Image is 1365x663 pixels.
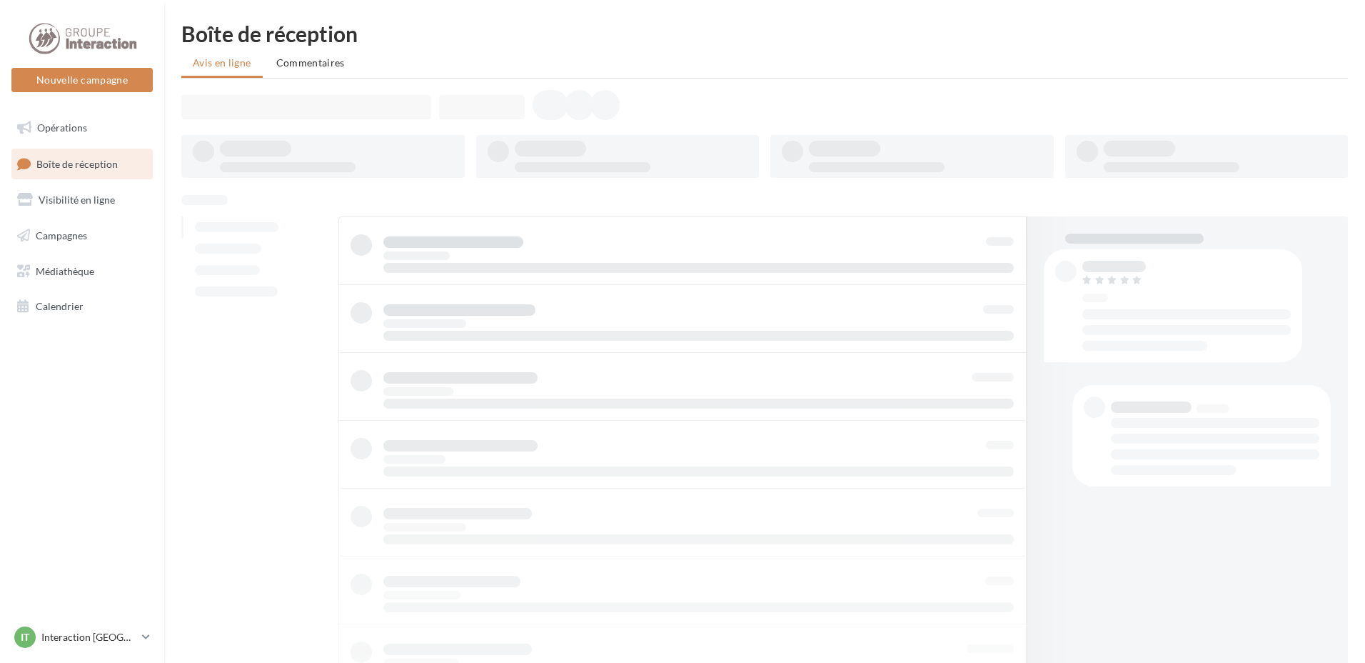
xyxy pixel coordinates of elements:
[36,300,84,312] span: Calendrier
[37,121,87,134] span: Opérations
[36,229,87,241] span: Campagnes
[276,56,345,69] span: Commentaires
[9,256,156,286] a: Médiathèque
[11,68,153,92] button: Nouvelle campagne
[36,264,94,276] span: Médiathèque
[21,630,29,644] span: IT
[9,113,156,143] a: Opérations
[36,157,118,169] span: Boîte de réception
[39,194,115,206] span: Visibilité en ligne
[41,630,136,644] p: Interaction [GEOGRAPHIC_DATA]
[9,149,156,179] a: Boîte de réception
[181,23,1348,44] div: Boîte de réception
[9,185,156,215] a: Visibilité en ligne
[9,221,156,251] a: Campagnes
[11,624,153,651] a: IT Interaction [GEOGRAPHIC_DATA]
[9,291,156,321] a: Calendrier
